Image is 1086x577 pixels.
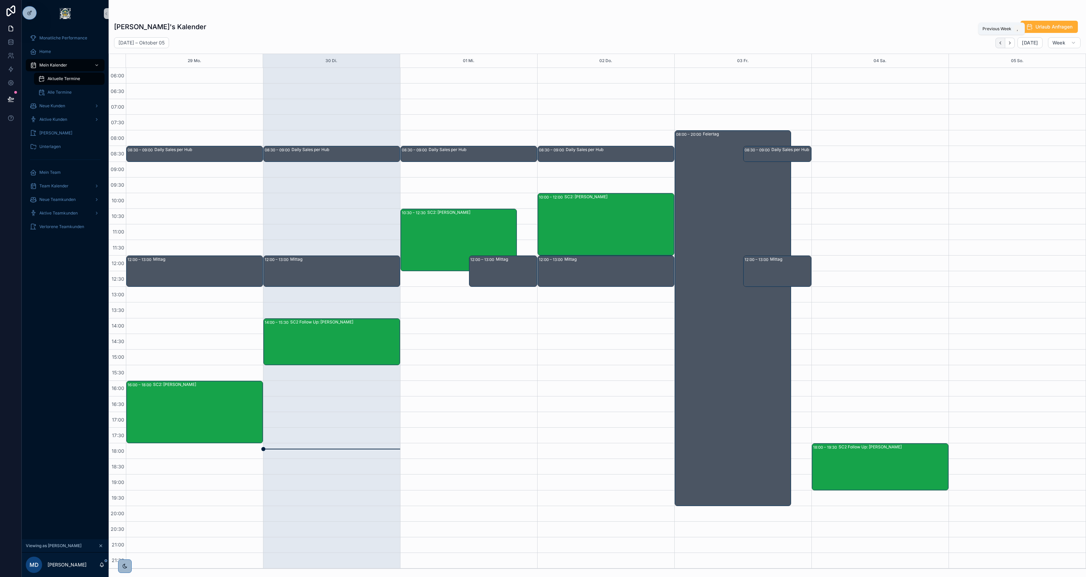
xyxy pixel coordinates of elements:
[469,256,537,286] div: 12:00 – 13:00Mittag
[771,147,811,152] div: Daily Sales per Hub
[34,86,105,98] a: Alle Termine
[110,448,126,454] span: 18:00
[703,131,790,137] div: Feiertag
[1017,37,1042,48] button: [DATE]
[675,131,791,505] div: 08:00 – 20:00Feiertag
[402,209,427,216] div: 10:30 – 12:30
[110,198,126,203] span: 10:00
[982,26,1011,32] span: Previous Week
[110,401,126,407] span: 16:30
[1005,38,1015,48] button: Next
[429,147,537,152] div: Daily Sales per Hub
[110,213,126,219] span: 10:30
[39,170,61,175] span: Mein Team
[745,256,770,263] div: 12:00 – 13:00
[264,319,400,365] div: 14:00 – 15:30SC2 Follow Up: [PERSON_NAME]
[110,354,126,360] span: 15:00
[26,166,105,179] a: Mein Team
[109,182,126,188] span: 09:30
[402,147,429,153] div: 08:30 – 09:00
[39,224,84,229] span: Verlorene Teamkunden
[34,73,105,85] a: Aktuelle Termine
[128,381,153,388] div: 16:00 – 18:00
[744,146,811,161] div: 08:30 – 09:00Daily Sales per Hub
[995,38,1005,48] button: Back
[1035,23,1072,30] span: Urlaub Anfragen
[39,130,72,136] span: [PERSON_NAME]
[110,370,126,375] span: 15:30
[1011,54,1024,68] button: 05 So.
[48,90,72,95] span: Alle Termine
[26,59,105,71] a: Mein Kalender
[110,417,126,423] span: 17:00
[26,127,105,139] a: [PERSON_NAME]
[26,207,105,219] a: Aktive Teamkunden
[325,54,337,68] div: 30 Di.
[109,510,126,516] span: 20:00
[26,221,105,233] a: Verlorene Teamkunden
[564,194,674,200] div: SC2: [PERSON_NAME]
[839,444,948,450] div: SC2 Follow Up: [PERSON_NAME]
[463,54,474,68] button: 01 Mi.
[265,319,290,326] div: 14:00 – 15:30
[110,542,126,547] span: 21:00
[676,131,703,138] div: 08:00 – 20:00
[188,54,201,68] button: 29 Mo.
[110,323,126,329] span: 14:00
[110,432,126,438] span: 17:30
[109,119,126,125] span: 07:30
[26,180,105,192] a: Team Kalender
[39,183,69,189] span: Team Kalender
[1015,26,1020,32] span: ,
[813,444,839,451] div: 18:00 – 19:30
[265,256,290,263] div: 12:00 – 13:00
[496,257,537,262] div: Mittag
[110,292,126,297] span: 13:00
[48,76,80,81] span: Aktuelle Termine
[127,256,263,286] div: 12:00 – 13:00Mittag
[737,54,749,68] button: 03 Fr.
[110,464,126,469] span: 18:30
[1048,37,1081,48] button: Week
[264,256,400,286] div: 12:00 – 13:00Mittag
[109,526,126,532] span: 20:30
[874,54,886,68] button: 04 Sa.
[109,166,126,172] span: 09:00
[118,39,165,46] h2: [DATE] – Oktober 05
[127,146,263,161] div: 08:30 – 09:00Daily Sales per Hub
[111,229,126,235] span: 11:00
[111,245,126,250] span: 11:30
[153,257,262,262] div: Mittag
[566,147,674,152] div: Daily Sales per Hub
[109,73,126,78] span: 06:00
[39,103,65,109] span: Neue Kunden
[110,307,126,313] span: 13:30
[109,135,126,141] span: 08:00
[109,104,126,110] span: 07:00
[39,62,67,68] span: Mein Kalender
[744,256,811,286] div: 12:00 – 13:00Mittag
[745,147,771,153] div: 08:30 – 09:00
[110,338,126,344] span: 14:30
[39,197,76,202] span: Neue Teamkunden
[26,45,105,58] a: Home
[539,194,564,201] div: 10:00 – 12:00
[48,561,87,568] p: [PERSON_NAME]
[114,22,206,32] h1: [PERSON_NAME]'s Kalender
[110,260,126,266] span: 12:00
[290,257,399,262] div: Mittag
[26,32,105,44] a: Monatliche Performance
[292,147,399,152] div: Daily Sales per Hub
[1022,40,1038,46] span: [DATE]
[538,146,674,161] div: 08:30 – 09:00Daily Sales per Hub
[39,35,87,41] span: Monatliche Performance
[599,54,612,68] button: 02 Do.
[128,256,153,263] div: 12:00 – 13:00
[110,276,126,282] span: 12:30
[401,146,537,161] div: 08:30 – 09:00Daily Sales per Hub
[812,444,948,490] div: 18:00 – 19:30SC2 Follow Up: [PERSON_NAME]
